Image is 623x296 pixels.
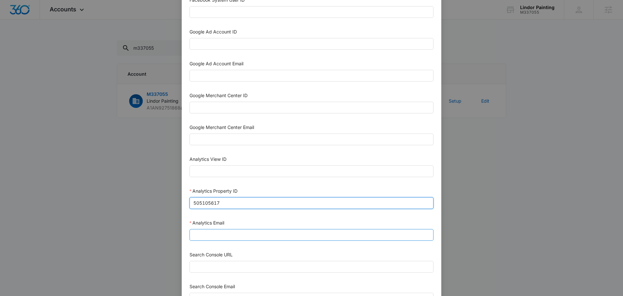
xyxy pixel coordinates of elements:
[189,102,434,113] input: Google Merchant Center ID
[189,134,434,145] input: Google Merchant Center Email
[189,188,238,194] label: Analytics Property ID
[189,220,224,225] label: Analytics Email
[189,124,254,130] label: Google Merchant Center Email
[189,284,235,289] label: Search Console Email
[189,261,434,273] input: Search Console URL
[189,70,434,82] input: Google Ad Account Email
[189,165,434,177] input: Analytics View ID
[189,229,434,241] input: Analytics Email
[189,156,226,162] label: Analytics View ID
[189,6,434,18] input: Facebook System User ID
[189,38,434,50] input: Google Ad Account ID
[189,197,434,209] input: Analytics Property ID
[189,29,237,34] label: Google Ad Account ID
[189,93,248,98] label: Google Merchant Center ID
[189,61,243,66] label: Google Ad Account Email
[189,252,233,257] label: Search Console URL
